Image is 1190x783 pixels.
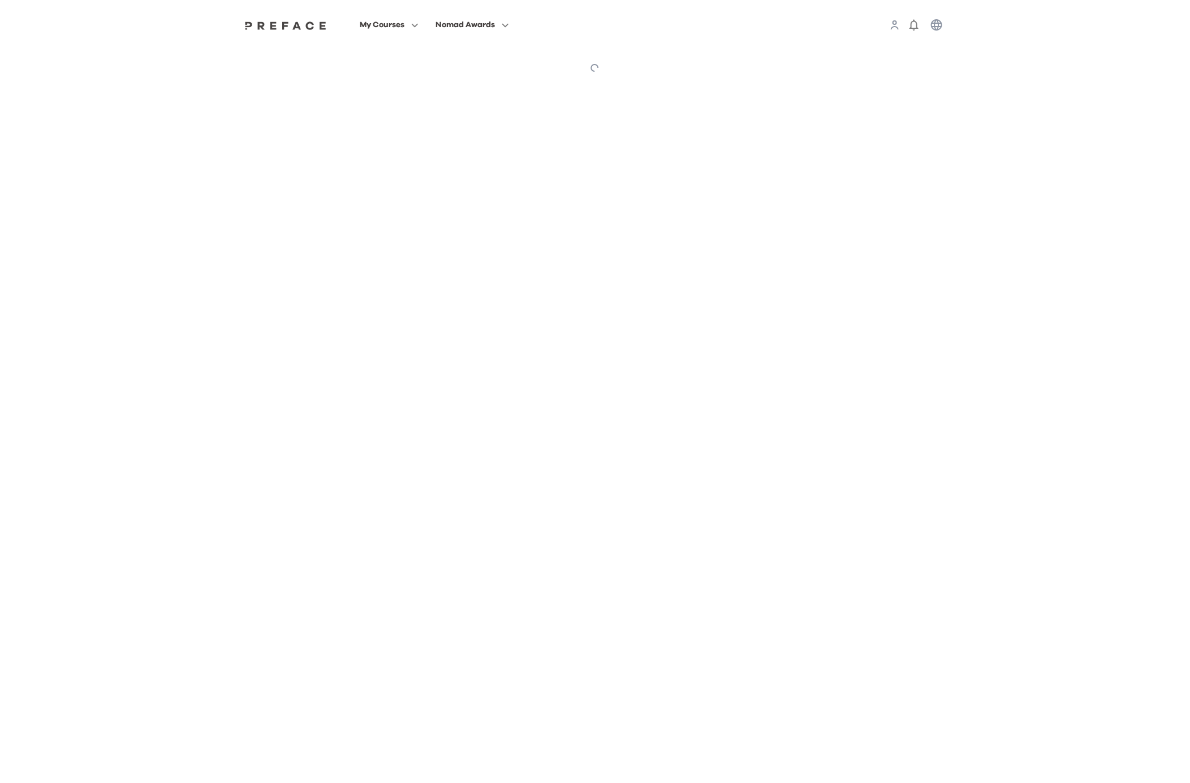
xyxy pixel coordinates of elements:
[242,20,329,29] a: Preface Logo
[242,21,329,30] img: Preface Logo
[356,18,422,32] button: My Courses
[436,18,495,32] span: Nomad Awards
[432,18,512,32] button: Nomad Awards
[360,18,404,32] span: My Courses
